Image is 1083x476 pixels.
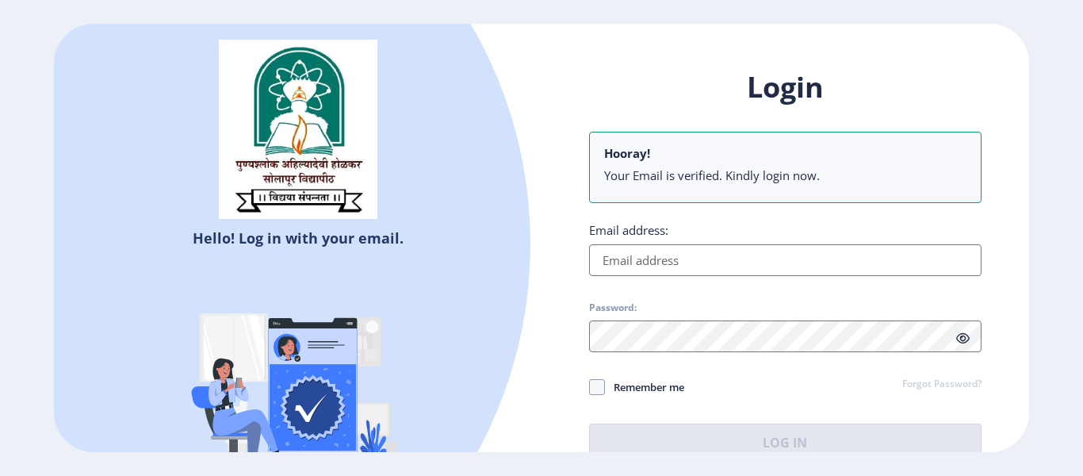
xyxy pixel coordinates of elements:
[605,378,684,397] span: Remember me
[589,244,982,276] input: Email address
[589,301,637,314] label: Password:
[902,378,982,392] a: Forgot Password?
[589,68,982,106] h1: Login
[589,222,668,238] label: Email address:
[589,424,982,462] button: Log In
[604,145,650,161] b: Hooray!
[604,167,966,183] li: Your Email is verified. Kindly login now.
[219,40,377,219] img: sulogo.png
